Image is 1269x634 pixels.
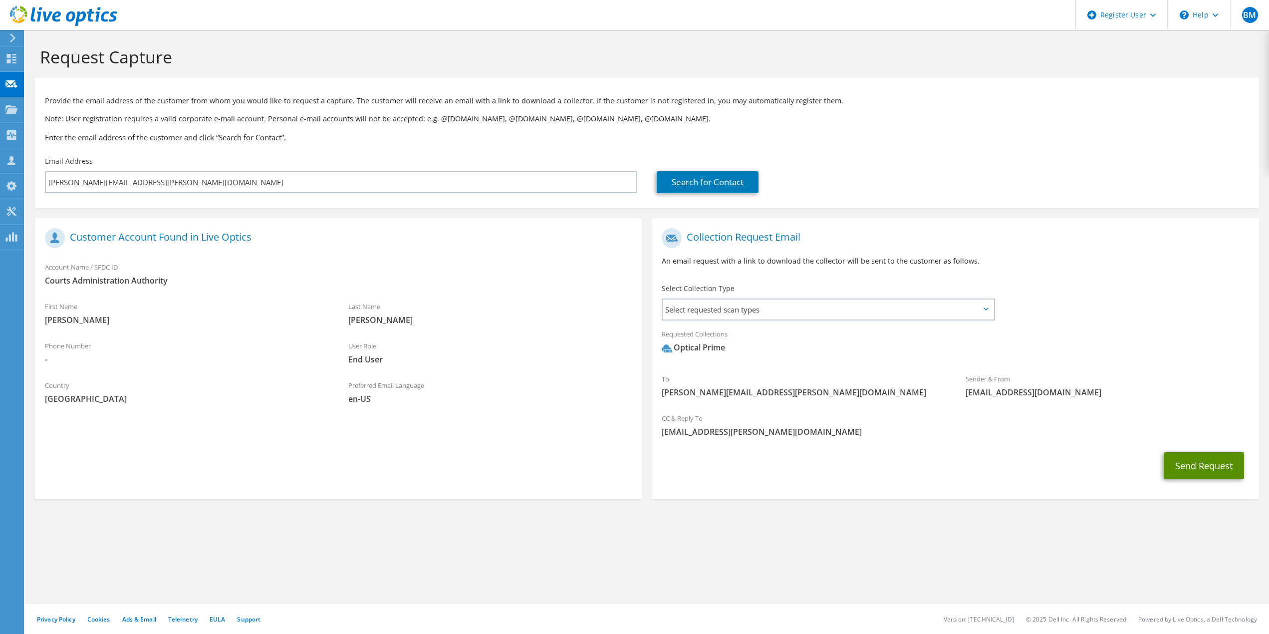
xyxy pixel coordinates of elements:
[662,284,735,294] label: Select Collection Type
[662,342,725,353] div: Optical Prime
[45,275,632,286] span: Courts Administration Authority
[35,257,642,291] div: Account Name / SFDC ID
[662,228,1244,248] h1: Collection Request Email
[662,256,1249,267] p: An email request with a link to download the collector will be sent to the customer as follows.
[45,95,1249,106] p: Provide the email address of the customer from whom you would like to request a capture. The cust...
[652,368,955,403] div: To
[338,375,642,409] div: Preferred Email Language
[1138,615,1257,624] li: Powered by Live Optics, a Dell Technology
[956,368,1259,403] div: Sender & From
[45,156,93,166] label: Email Address
[35,335,338,370] div: Phone Number
[45,315,328,325] span: [PERSON_NAME]
[1180,10,1189,19] svg: \n
[348,315,632,325] span: [PERSON_NAME]
[45,354,328,365] span: -
[35,375,338,409] div: Country
[87,615,110,624] a: Cookies
[45,132,1249,143] h3: Enter the email address of the customer and click “Search for Contact”.
[652,323,1259,363] div: Requested Collections
[944,615,1014,624] li: Version: [TECHNICAL_ID]
[338,335,642,370] div: User Role
[348,354,632,365] span: End User
[663,300,994,319] span: Select requested scan types
[1026,615,1126,624] li: © 2025 Dell Inc. All Rights Reserved
[348,393,632,404] span: en-US
[966,387,1249,398] span: [EMAIL_ADDRESS][DOMAIN_NAME]
[35,296,338,330] div: First Name
[122,615,156,624] a: Ads & Email
[662,387,945,398] span: [PERSON_NAME][EMAIL_ADDRESS][PERSON_NAME][DOMAIN_NAME]
[338,296,642,330] div: Last Name
[237,615,260,624] a: Support
[657,171,759,193] a: Search for Contact
[1242,7,1258,23] span: BM
[662,426,1249,437] span: [EMAIL_ADDRESS][PERSON_NAME][DOMAIN_NAME]
[210,615,225,624] a: EULA
[45,113,1249,124] p: Note: User registration requires a valid corporate e-mail account. Personal e-mail accounts will ...
[45,228,627,248] h1: Customer Account Found in Live Optics
[168,615,198,624] a: Telemetry
[40,46,1249,67] h1: Request Capture
[37,615,75,624] a: Privacy Policy
[1164,452,1244,479] button: Send Request
[45,393,328,404] span: [GEOGRAPHIC_DATA]
[652,408,1259,442] div: CC & Reply To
